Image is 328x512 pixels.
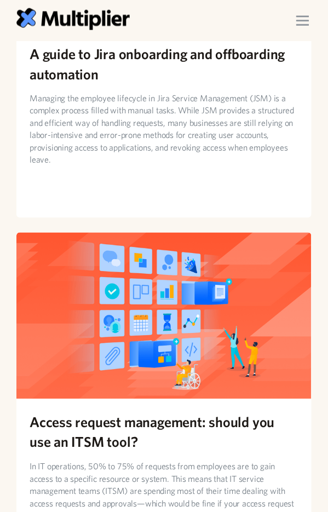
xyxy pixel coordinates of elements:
[30,93,298,166] p: Managing the employee lifecycle in Jira Service Management (JSM) is a complex process filled with...
[30,412,298,452] h2: Access request management: should you use an ITSM tool?
[287,5,318,36] div: menu
[16,233,312,399] img: Access request management: should you use an ITSM tool?
[30,44,298,84] h2: A guide to Jira onboarding and offboarding automation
